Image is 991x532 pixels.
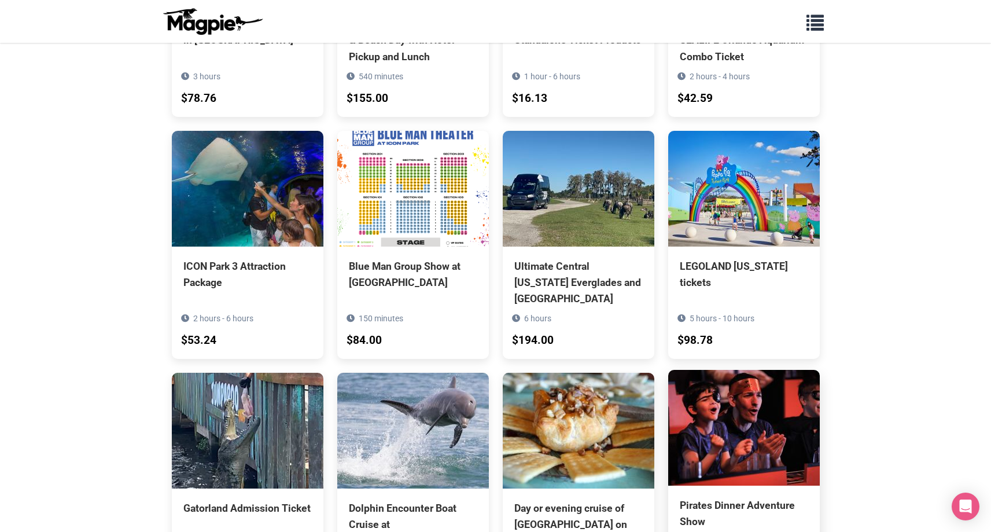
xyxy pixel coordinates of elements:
[181,332,216,350] div: $53.24
[359,314,403,323] span: 150 minutes
[359,72,403,81] span: 540 minutes
[349,258,477,291] div: Blue Man Group Show at [GEOGRAPHIC_DATA]
[347,90,388,108] div: $155.00
[524,314,551,323] span: 6 hours
[524,72,580,81] span: 1 hour - 6 hours
[680,258,808,291] div: LEGOLAND [US_STATE] tickets
[952,493,979,520] div: Open Intercom Messenger
[181,90,216,108] div: $78.76
[677,332,713,350] div: $98.78
[337,131,489,343] a: Blue Man Group Show at [GEOGRAPHIC_DATA] 150 minutes $84.00
[172,131,323,343] a: ICON Park 3 Attraction Package 2 hours - 6 hours $53.24
[503,131,654,247] img: Ultimate Central Florida Everglades and Safari Park
[183,258,312,291] div: ICON Park 3 Attraction Package
[512,332,554,350] div: $194.00
[690,72,750,81] span: 2 hours - 4 hours
[160,8,264,35] img: logo-ab69f6fb50320c5b225c76a69d11143b.png
[512,90,547,108] div: $16.13
[668,370,820,486] img: Pirates Dinner Adventure Show
[503,373,654,489] img: Day or evening cruise of Clearwater on the StarLite Majesty
[193,72,220,81] span: 3 hours
[514,258,643,307] div: Ultimate Central [US_STATE] Everglades and [GEOGRAPHIC_DATA]
[677,90,713,108] div: $42.59
[337,131,489,247] img: Blue Man Group Show at ICON Park Orlando
[193,314,253,323] span: 2 hours - 6 hours
[337,373,489,489] img: Dolphin Encounter Boat Cruise at Clearwater Beach
[503,131,654,359] a: Ultimate Central [US_STATE] Everglades and [GEOGRAPHIC_DATA] 6 hours $194.00
[172,131,323,247] img: ICON Park 3 Attraction Package
[183,500,312,516] div: Gatorland Admission Ticket
[347,332,382,350] div: $84.00
[668,131,820,247] img: LEGOLAND Florida tickets
[690,314,754,323] span: 5 hours - 10 hours
[680,497,808,530] div: Pirates Dinner Adventure Show
[668,131,820,343] a: LEGOLAND [US_STATE] tickets 5 hours - 10 hours $98.78
[172,373,323,489] img: Gatorland Admission Ticket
